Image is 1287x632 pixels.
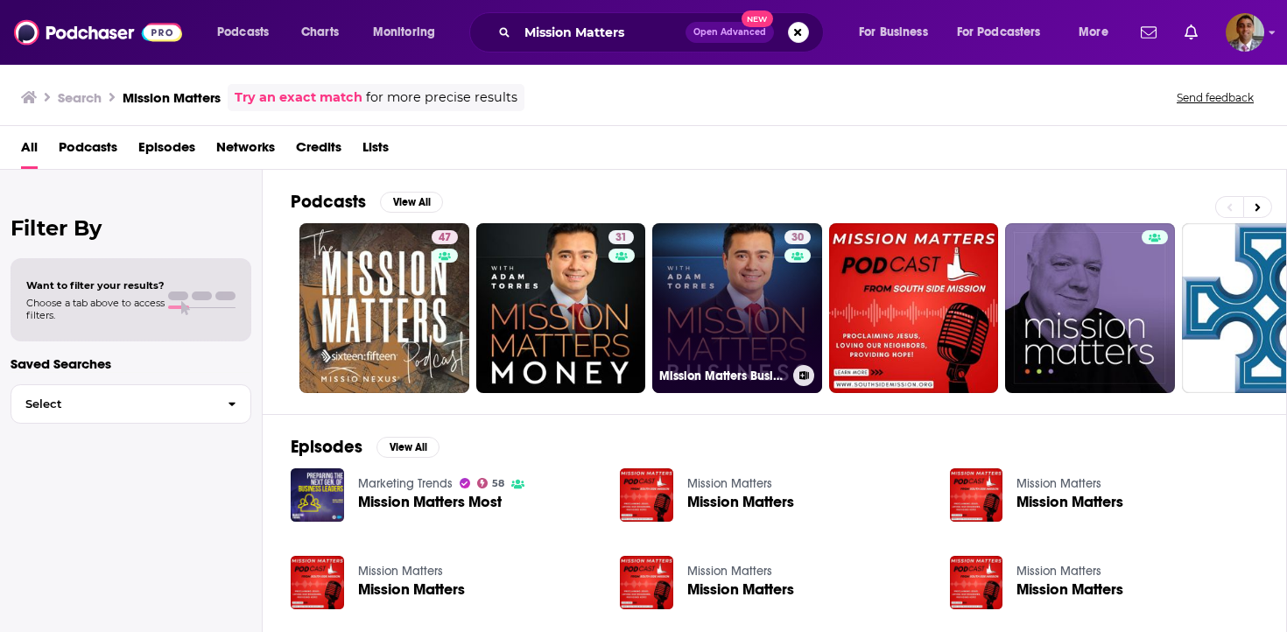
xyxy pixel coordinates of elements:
span: 31 [615,229,627,247]
a: Mission Matters [687,582,794,597]
span: Podcasts [217,20,269,45]
button: View All [376,437,440,458]
a: Lists [362,133,389,169]
span: 58 [492,480,504,488]
img: Mission Matters [291,556,344,609]
span: 47 [439,229,451,247]
span: More [1079,20,1108,45]
a: Mission Matters Most [358,495,502,509]
button: open menu [205,18,292,46]
a: 30 [784,230,811,244]
h3: Mission Matters [123,89,221,106]
a: Credits [296,133,341,169]
button: Send feedback [1171,90,1259,105]
a: 31 [608,230,634,244]
a: EpisodesView All [291,436,440,458]
a: Mission Matters [687,564,772,579]
a: Mission Matters [1016,582,1123,597]
button: open menu [1066,18,1130,46]
a: Mission Matters [1016,495,1123,509]
a: Podcasts [59,133,117,169]
a: 30Mission Matters Business Podcast with [PERSON_NAME] [652,223,822,393]
a: PodcastsView All [291,191,443,213]
span: for more precise results [366,88,517,108]
a: All [21,133,38,169]
h3: Search [58,89,102,106]
a: Mission Matters [687,476,772,491]
img: Mission Matters Most [291,468,344,522]
img: Mission Matters [950,556,1003,609]
a: Episodes [138,133,195,169]
span: Charts [301,20,339,45]
a: Show notifications dropdown [1134,18,1164,47]
img: User Profile [1226,13,1264,52]
h2: Podcasts [291,191,366,213]
span: Want to filter your results? [26,279,165,291]
span: Monitoring [373,20,435,45]
button: open menu [946,18,1066,46]
a: Mission Matters [687,495,794,509]
span: Choose a tab above to access filters. [26,297,165,321]
a: Mission Matters [358,564,443,579]
img: Mission Matters [620,468,673,522]
a: Marketing Trends [358,476,453,491]
input: Search podcasts, credits, & more... [517,18,686,46]
h2: Episodes [291,436,362,458]
a: Mission Matters [358,582,465,597]
img: Mission Matters [950,468,1003,522]
a: 31 [476,223,646,393]
span: Logged in as simaulakh21 [1226,13,1264,52]
a: Networks [216,133,275,169]
a: Show notifications dropdown [1178,18,1205,47]
span: For Business [859,20,928,45]
button: Select [11,384,251,424]
button: Open AdvancedNew [686,22,774,43]
a: Mission Matters [1016,564,1101,579]
button: open menu [847,18,950,46]
img: Podchaser - Follow, Share and Rate Podcasts [14,16,182,49]
span: New [742,11,773,27]
h3: Mission Matters Business Podcast with [PERSON_NAME] [659,369,786,383]
span: Open Advanced [693,28,766,37]
span: Select [11,398,214,410]
a: Try an exact match [235,88,362,108]
button: View All [380,192,443,213]
span: For Podcasters [957,20,1041,45]
a: Mission Matters [1016,476,1101,491]
a: 47 [432,230,458,244]
span: 30 [791,229,804,247]
button: open menu [361,18,458,46]
p: Saved Searches [11,355,251,372]
button: Show profile menu [1226,13,1264,52]
h2: Filter By [11,215,251,241]
a: Charts [290,18,349,46]
img: Mission Matters [620,556,673,609]
a: 58 [477,478,505,488]
div: Search podcasts, credits, & more... [486,12,840,53]
a: 47 [299,223,469,393]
